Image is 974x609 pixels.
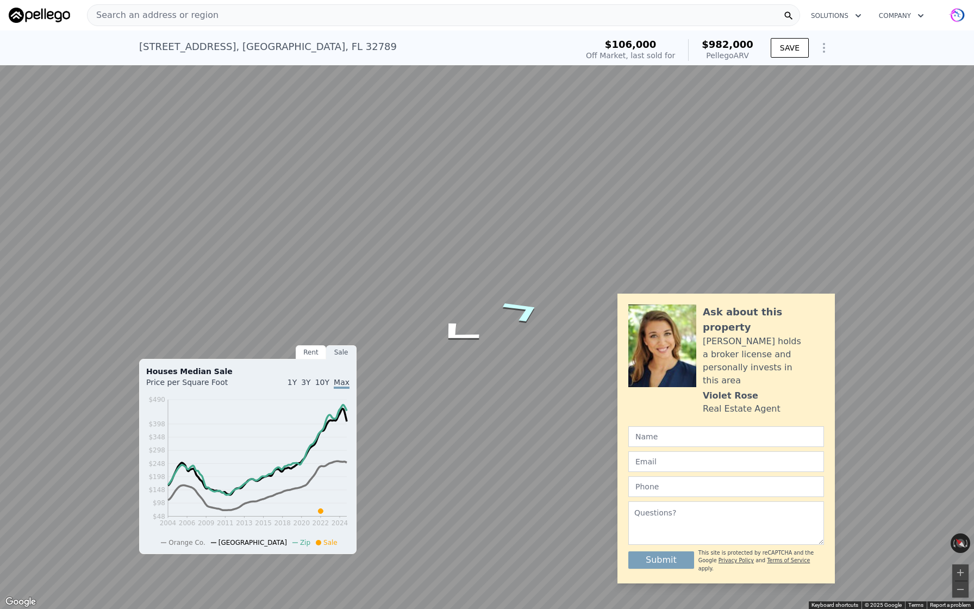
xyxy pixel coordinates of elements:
[703,335,824,387] div: [PERSON_NAME] holds a broker license and personally invests in this area
[179,519,196,527] tspan: 2006
[703,304,824,335] div: Ask about this property
[236,519,253,527] tspan: 2013
[315,378,329,387] span: 10Y
[313,519,329,527] tspan: 2022
[168,539,205,546] span: Orange Co.
[217,519,234,527] tspan: 2011
[326,345,357,359] div: Sale
[274,519,291,527] tspan: 2018
[148,433,165,441] tspan: $348
[323,539,338,546] span: Sale
[332,519,348,527] tspan: 2024
[198,519,215,527] tspan: 2009
[288,378,297,387] span: 1Y
[9,8,70,23] img: Pellego
[148,446,165,454] tspan: $298
[870,6,933,26] button: Company
[802,6,870,26] button: Solutions
[703,402,781,415] div: Real Estate Agent
[703,389,758,402] div: Violet Rose
[702,50,753,61] div: Pellego ARV
[153,499,165,507] tspan: $98
[628,476,824,497] input: Phone
[148,486,165,494] tspan: $148
[300,539,310,546] span: Zip
[294,519,310,527] tspan: 2020
[813,37,835,59] button: Show Options
[146,377,248,394] div: Price per Square Foot
[148,460,165,468] tspan: $248
[218,539,287,546] span: [GEOGRAPHIC_DATA]
[301,378,310,387] span: 3Y
[153,513,165,520] tspan: $48
[771,38,809,58] button: SAVE
[605,39,657,50] span: $106,000
[160,519,177,527] tspan: 2004
[255,519,272,527] tspan: 2015
[628,426,824,447] input: Name
[702,39,753,50] span: $982,000
[148,396,165,403] tspan: $490
[334,378,349,389] span: Max
[948,7,965,24] img: avatar
[586,50,675,61] div: Off Market, last sold for
[719,557,754,563] a: Privacy Policy
[146,366,349,377] div: Houses Median Sale
[628,451,824,472] input: Email
[148,420,165,428] tspan: $398
[698,549,824,573] div: This site is protected by reCAPTCHA and the Google and apply.
[88,9,218,22] span: Search an address or region
[628,551,694,569] button: Submit
[296,345,326,359] div: Rent
[139,39,397,54] div: [STREET_ADDRESS] , [GEOGRAPHIC_DATA] , FL 32789
[767,557,810,563] a: Terms of Service
[148,473,165,481] tspan: $198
